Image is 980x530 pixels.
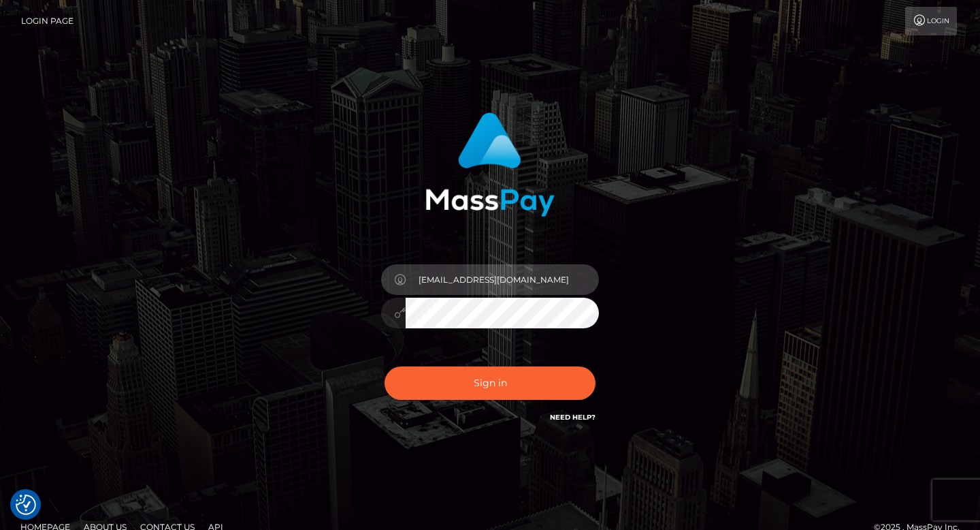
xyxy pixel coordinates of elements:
input: Username... [406,264,599,295]
img: MassPay Login [425,112,555,217]
button: Consent Preferences [16,495,36,515]
a: Login Page [21,7,73,35]
a: Need Help? [550,413,595,422]
img: Revisit consent button [16,495,36,515]
a: Login [905,7,957,35]
button: Sign in [385,367,595,400]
